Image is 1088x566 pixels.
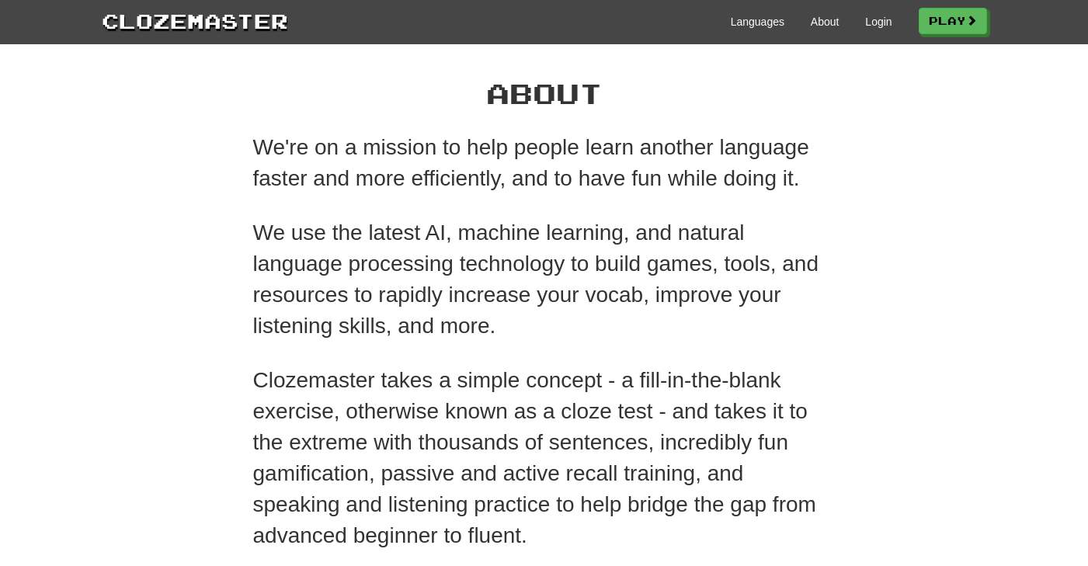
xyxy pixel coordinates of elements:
[253,217,836,342] p: We use the latest AI, machine learning, and natural language processing technology to build games...
[919,8,987,34] a: Play
[253,132,836,194] p: We're on a mission to help people learn another language faster and more efficiently, and to have...
[865,14,892,30] a: Login
[253,365,836,551] p: Clozemaster takes a simple concept - a fill-in-the-blank exercise, otherwise known as a cloze tes...
[253,78,836,109] h1: About
[811,14,839,30] a: About
[102,6,288,35] a: Clozemaster
[731,14,784,30] a: Languages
